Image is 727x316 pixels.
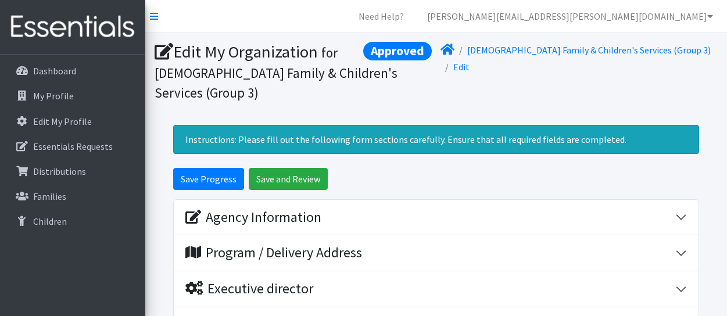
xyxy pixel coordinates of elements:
[185,209,321,226] div: Agency Information
[173,168,244,190] input: Save Progress
[33,65,76,77] p: Dashboard
[349,5,413,28] a: Need Help?
[155,42,432,102] h1: Edit My Organization
[5,160,141,183] a: Distributions
[174,271,699,307] button: Executive director
[33,116,92,127] p: Edit My Profile
[5,185,141,208] a: Families
[363,42,432,60] span: Approved
[185,281,313,297] div: Executive director
[174,200,699,235] button: Agency Information
[173,125,699,154] div: Instructions: Please fill out the following form sections carefully. Ensure that all required fie...
[33,141,113,152] p: Essentials Requests
[185,245,362,261] div: Program / Delivery Address
[418,5,722,28] a: [PERSON_NAME][EMAIL_ADDRESS][PERSON_NAME][DOMAIN_NAME]
[174,235,699,271] button: Program / Delivery Address
[467,44,711,56] a: [DEMOGRAPHIC_DATA] Family & Children's Services (Group 3)
[33,191,66,202] p: Families
[5,8,141,46] img: HumanEssentials
[5,110,141,133] a: Edit My Profile
[5,84,141,107] a: My Profile
[5,59,141,82] a: Dashboard
[453,61,470,73] a: Edit
[155,44,397,101] small: for [DEMOGRAPHIC_DATA] Family & Children's Services (Group 3)
[249,168,328,190] input: Save and Review
[33,166,86,177] p: Distributions
[33,90,74,102] p: My Profile
[5,135,141,158] a: Essentials Requests
[5,210,141,233] a: Children
[33,216,67,227] p: Children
